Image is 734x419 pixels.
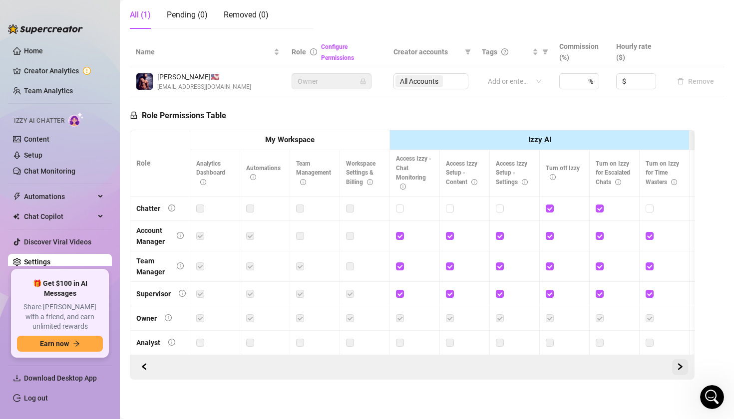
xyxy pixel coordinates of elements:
a: Chat Monitoring [24,167,75,175]
span: left [141,363,148,370]
span: Turn off Izzy [546,165,580,181]
span: filter [465,49,471,55]
span: Role [292,48,306,56]
span: info-circle [168,205,175,211]
button: Earn nowarrow-right [17,336,103,352]
span: download [13,374,21,382]
a: Home [24,47,43,55]
span: lock [130,111,138,119]
span: Access Izzy Setup - Content [446,160,477,186]
span: Izzy AI Chatter [14,116,64,126]
span: info-circle [400,184,406,190]
a: Setup [24,151,42,159]
span: filter [463,44,473,59]
span: lock [360,78,366,84]
span: info-circle [522,179,528,185]
span: info-circle [177,232,184,239]
div: All (1) [130,9,151,21]
span: Access Izzy - Chat Monitoring [396,155,431,191]
span: Share [PERSON_NAME] with a friend, and earn unlimited rewards [17,302,103,332]
span: 🎁 Get $100 in AI Messages [17,279,103,298]
span: info-circle [250,174,256,180]
span: Turn on Izzy for Time Wasters [646,160,679,186]
span: Automations [246,165,281,181]
span: filter [540,44,550,59]
span: Turn on Izzy for Escalated Chats [596,160,630,186]
button: Remove [673,75,718,87]
img: AI Chatter [68,112,84,127]
span: Analytics Dashboard [196,160,225,186]
span: thunderbolt [13,193,21,201]
span: Download Desktop App [24,374,97,382]
span: [PERSON_NAME] 🇺🇸 [157,71,251,82]
span: right [677,363,684,370]
span: Access Izzy Setup - Settings [496,160,528,186]
div: Chatter [136,203,160,214]
div: Team Manager [136,255,169,277]
a: Log out [24,394,48,402]
th: Hourly rate ($) [610,37,667,67]
strong: My Workspace [265,135,315,144]
div: Analyst [136,337,160,348]
span: Tags [482,46,497,57]
span: question-circle [501,48,508,55]
span: info-circle [179,290,186,297]
span: Creator accounts [393,46,461,57]
span: Owner [298,74,366,89]
a: Creator Analytics exclamation-circle [24,63,104,79]
span: info-circle [671,179,677,185]
span: info-circle [471,179,477,185]
img: Holden Beau [136,73,153,90]
span: Automations [24,189,95,205]
button: Scroll Backward [672,359,688,375]
div: Supervisor [136,288,171,299]
img: logo-BBDzfeDw.svg [8,24,83,34]
span: info-circle [200,179,206,185]
span: Team Management [296,160,331,186]
th: Commission (%) [553,37,610,67]
span: Name [136,46,272,57]
div: Owner [136,313,157,324]
span: info-circle [177,262,184,269]
span: [EMAIL_ADDRESS][DOMAIN_NAME] [157,82,251,92]
img: Chat Copilot [13,213,19,220]
span: info-circle [367,179,373,185]
span: arrow-right [73,340,80,347]
th: Name [130,37,286,67]
div: Pending (0) [167,9,208,21]
span: info-circle [550,174,556,180]
a: Configure Permissions [321,43,354,61]
span: filter [542,49,548,55]
th: Role [130,130,190,197]
a: Content [24,135,49,143]
span: info-circle [615,179,621,185]
div: Account Manager [136,225,169,247]
iframe: Intercom live chat [700,385,724,409]
strong: Izzy AI [528,135,551,144]
span: info-circle [168,339,175,346]
button: Scroll Forward [136,359,152,375]
span: info-circle [165,314,172,321]
div: Removed (0) [224,9,269,21]
span: info-circle [300,179,306,185]
span: Workspace Settings & Billing [346,160,375,186]
a: Team Analytics [24,87,73,95]
span: info-circle [310,48,317,55]
a: Settings [24,258,50,266]
span: Chat Copilot [24,209,95,224]
a: Discover Viral Videos [24,238,91,246]
h5: Role Permissions Table [130,110,226,122]
span: Earn now [40,340,69,348]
